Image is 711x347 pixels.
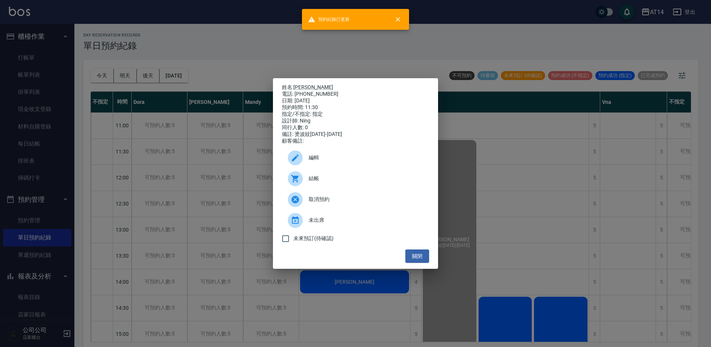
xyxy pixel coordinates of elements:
span: 未出席 [309,216,423,224]
div: 電話: [PHONE_NUMBER] [282,91,429,98]
div: 取消預約 [282,189,429,210]
span: 編輯 [309,154,423,162]
div: 未出席 [282,210,429,231]
span: 未來預訂(待確認) [293,235,334,242]
div: 同行人數: 0 [282,124,429,131]
span: 結帳 [309,175,423,182]
span: 預約紀錄已更新 [308,16,350,23]
a: 結帳 [282,168,429,189]
p: 姓名: [282,84,429,91]
a: [PERSON_NAME] [293,84,333,90]
div: 指定/不指定: 指定 [282,111,429,118]
div: 編輯 [282,147,429,168]
div: 備註: 燙波紋[DATE]-[DATE] [282,131,429,138]
div: 設計師: Ning [282,118,429,124]
div: 預約時間: 11:30 [282,104,429,111]
div: 日期: [DATE] [282,98,429,104]
div: 顧客備註: [282,138,429,144]
button: close [390,11,406,28]
span: 取消預約 [309,195,423,203]
button: 關閉 [405,249,429,263]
